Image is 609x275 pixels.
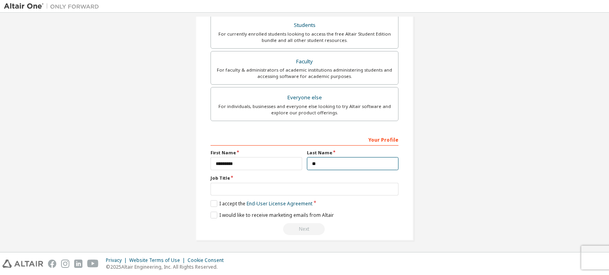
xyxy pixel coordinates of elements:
div: Privacy [106,257,129,264]
a: End-User License Agreement [247,200,312,207]
div: Students [216,20,393,31]
div: For individuals, businesses and everyone else looking to try Altair software and explore our prod... [216,103,393,116]
img: linkedin.svg [74,260,82,268]
div: Everyone else [216,92,393,103]
div: Your Profile [211,133,398,146]
img: facebook.svg [48,260,56,268]
label: I accept the [211,200,312,207]
label: I would like to receive marketing emails from Altair [211,212,334,218]
div: Read and acccept EULA to continue [211,223,398,235]
img: Altair One [4,2,103,10]
div: For currently enrolled students looking to access the free Altair Student Edition bundle and all ... [216,31,393,44]
img: altair_logo.svg [2,260,43,268]
label: Last Name [307,150,398,156]
img: youtube.svg [87,260,99,268]
div: For faculty & administrators of academic institutions administering students and accessing softwa... [216,67,393,80]
label: Job Title [211,175,398,181]
img: instagram.svg [61,260,69,268]
div: Faculty [216,56,393,67]
div: Cookie Consent [188,257,228,264]
div: Website Terms of Use [129,257,188,264]
p: © 2025 Altair Engineering, Inc. All Rights Reserved. [106,264,228,270]
label: First Name [211,150,302,156]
